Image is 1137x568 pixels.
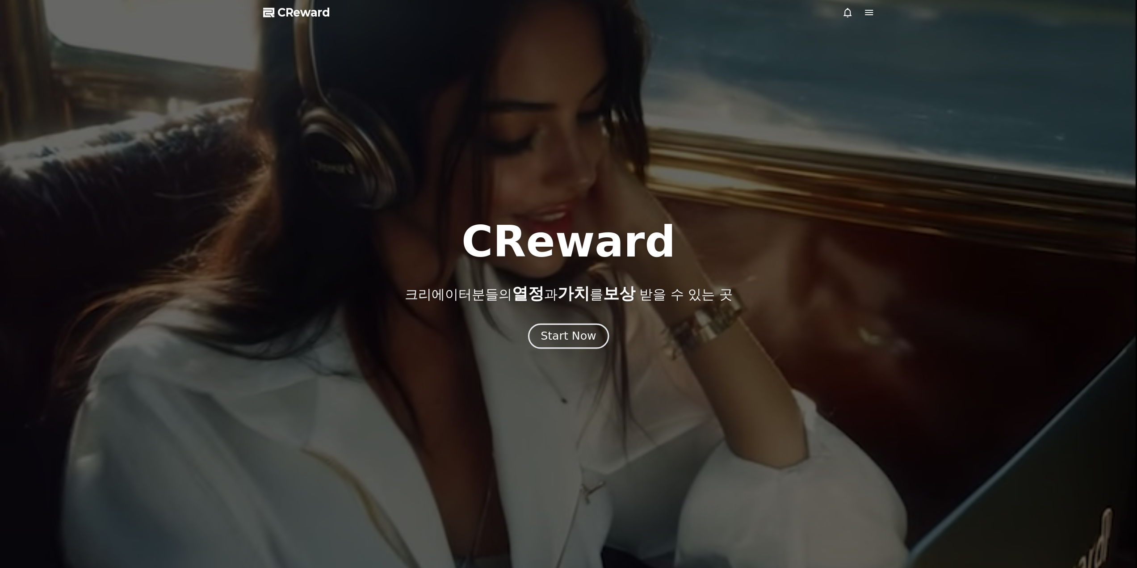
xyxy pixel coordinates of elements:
a: CReward [263,5,330,20]
span: 홈 [28,297,34,304]
a: Start Now [530,333,607,341]
a: 설정 [115,283,172,306]
span: 설정 [138,297,149,304]
span: 가치 [557,284,589,303]
span: 대화 [82,297,92,304]
span: 보상 [603,284,635,303]
h1: CReward [462,220,675,263]
span: CReward [277,5,330,20]
p: 크리에이터분들의 과 를 받을 수 있는 곳 [404,285,732,303]
button: Start Now [528,323,609,349]
span: 열정 [512,284,544,303]
div: Start Now [541,328,596,344]
a: 대화 [59,283,115,306]
a: 홈 [3,283,59,306]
